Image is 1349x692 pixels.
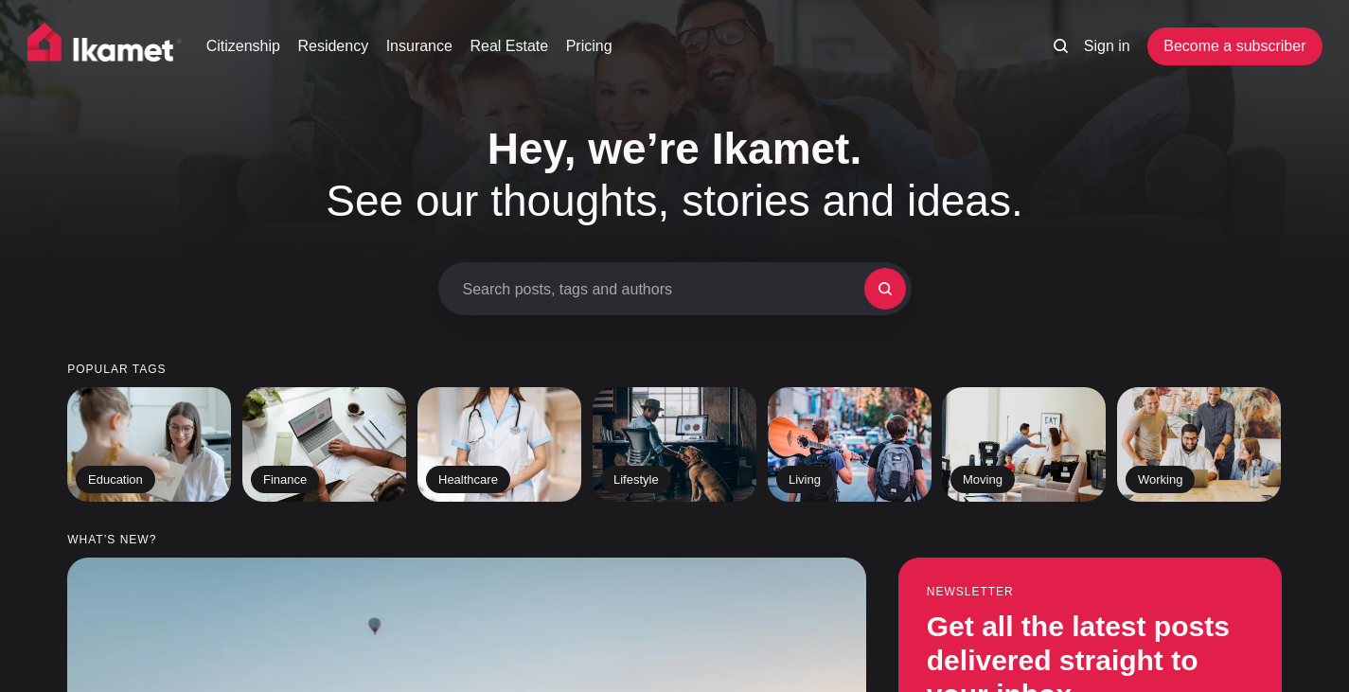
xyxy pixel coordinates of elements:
h2: Living [776,466,833,494]
a: Healthcare [417,387,581,502]
img: Ikamet home [27,23,183,70]
small: What’s new? [67,534,1282,546]
h2: Finance [251,466,319,494]
a: Sign in [1084,35,1130,58]
a: Finance [242,387,406,502]
h2: Healthcare [426,466,510,494]
h2: Education [76,466,155,494]
a: Education [67,387,231,502]
h2: Lifestyle [601,466,671,494]
a: Residency [297,35,368,58]
h2: Working [1126,466,1195,494]
h2: Moving [950,466,1015,494]
a: Real Estate [470,35,548,58]
a: Lifestyle [593,387,756,502]
small: Popular tags [67,364,1282,376]
a: Pricing [566,35,612,58]
small: Newsletter [927,586,1253,598]
span: Hey, we’re Ikamet. [488,124,861,173]
a: Become a subscriber [1147,27,1322,65]
span: Search posts, tags and authors [463,280,864,298]
a: Working [1117,387,1281,502]
a: Insurance [386,35,453,58]
a: Moving [942,387,1106,502]
h1: See our thoughts, stories and ideas. [273,123,1077,227]
a: Living [768,387,932,502]
a: Citizenship [206,35,280,58]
